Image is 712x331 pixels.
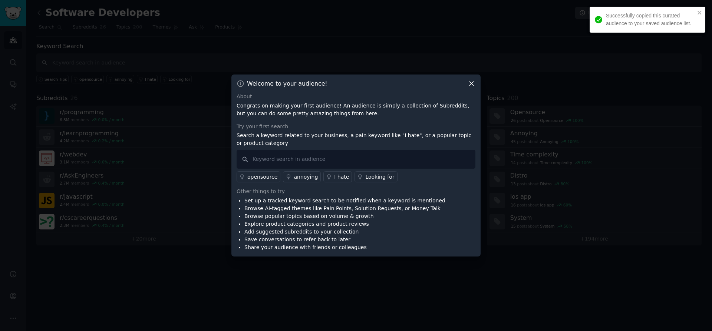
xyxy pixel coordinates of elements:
li: Explore product categories and product reviews [244,220,445,228]
li: Set up a tracked keyword search to be notified when a keyword is mentioned [244,197,445,205]
a: Looking for [355,171,397,182]
p: Congrats on making your first audience! An audience is simply a collection of Subreddits, but you... [237,102,475,117]
div: Looking for [365,173,394,181]
li: Add suggested subreddits to your collection [244,228,445,236]
p: Search a keyword related to your business, a pain keyword like "I hate", or a popular topic or pr... [237,132,475,147]
a: annoying [283,171,321,182]
li: Share your audience with friends or colleagues [244,244,445,251]
h3: Welcome to your audience! [247,80,327,87]
button: close [697,10,702,16]
li: Save conversations to refer back to later [244,236,445,244]
input: Keyword search in audience [237,150,475,169]
div: annoying [294,173,318,181]
li: Browse popular topics based on volume & growth [244,212,445,220]
div: I hate [334,173,349,181]
div: Try your first search [237,123,475,130]
div: Successfully copied this curated audience to your saved audience list. [606,12,695,27]
a: opensource [237,171,280,182]
a: I hate [323,171,352,182]
div: opensource [247,173,277,181]
div: Other things to try [237,188,475,195]
li: Browse AI-tagged themes like Pain Points, Solution Requests, or Money Talk [244,205,445,212]
div: About [237,93,475,100]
